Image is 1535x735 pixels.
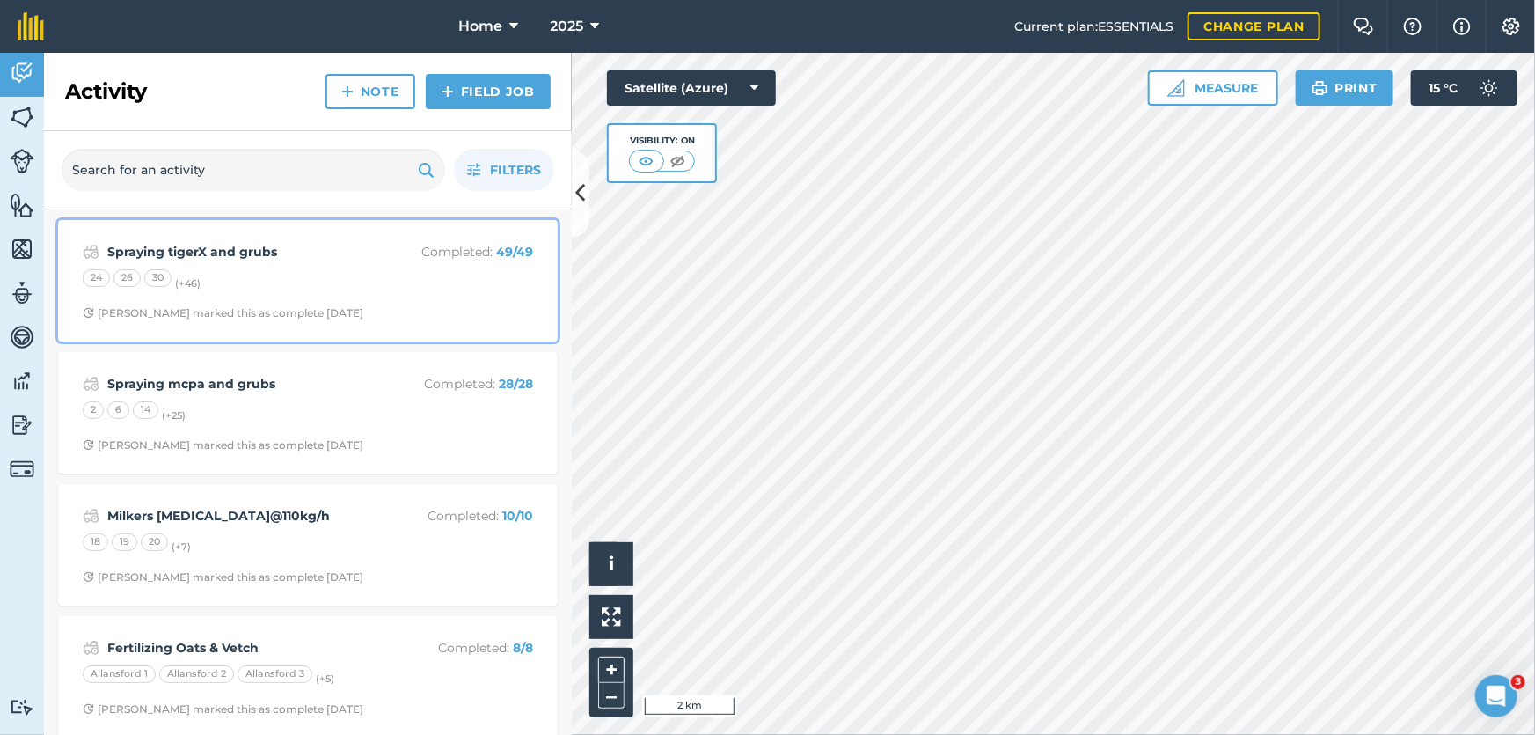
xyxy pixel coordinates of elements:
div: [PERSON_NAME] marked this as complete [DATE] [83,570,363,584]
p: Completed : [393,638,533,658]
img: svg+xml;base64,PHN2ZyB4bWxucz0iaHR0cDovL3d3dy53My5vcmcvMjAwMC9zdmciIHdpZHRoPSIxNyIgaGVpZ2h0PSIxNy... [1453,16,1471,37]
img: A question mark icon [1402,18,1423,35]
strong: Milkers [MEDICAL_DATA]@110kg/h [107,506,386,526]
img: svg+xml;base64,PD94bWwgdmVyc2lvbj0iMS4wIiBlbmNvZGluZz0idXRmLTgiPz4KPCEtLSBHZW5lcmF0b3I6IEFkb2JlIE... [10,60,34,86]
button: – [598,683,625,709]
div: Allansford 2 [159,665,234,683]
a: Change plan [1188,12,1320,40]
img: svg+xml;base64,PHN2ZyB4bWxucz0iaHR0cDovL3d3dy53My5vcmcvMjAwMC9zdmciIHdpZHRoPSIxNCIgaGVpZ2h0PSIyNC... [341,81,354,102]
img: svg+xml;base64,PHN2ZyB4bWxucz0iaHR0cDovL3d3dy53My5vcmcvMjAwMC9zdmciIHdpZHRoPSI1MCIgaGVpZ2h0PSI0MC... [667,152,689,170]
div: 2 [83,401,104,419]
img: svg+xml;base64,PD94bWwgdmVyc2lvbj0iMS4wIiBlbmNvZGluZz0idXRmLTgiPz4KPCEtLSBHZW5lcmF0b3I6IEFkb2JlIE... [83,373,99,394]
div: 26 [113,269,141,287]
img: fieldmargin Logo [18,12,44,40]
img: Clock with arrow pointing clockwise [83,703,94,715]
div: 19 [112,533,137,551]
p: Completed : [393,242,533,261]
span: 15 ° C [1429,70,1458,106]
div: 24 [83,269,110,287]
img: Clock with arrow pointing clockwise [83,571,94,583]
img: Two speech bubbles overlapping with the left bubble in the forefront [1353,18,1374,35]
small: (+ 25 ) [162,409,186,422]
span: i [609,553,614,575]
strong: Spraying mcpa and grubs [107,374,386,393]
strong: 10 / 10 [502,508,533,524]
button: + [598,657,625,683]
img: svg+xml;base64,PHN2ZyB4bWxucz0iaHR0cDovL3d3dy53My5vcmcvMjAwMC9zdmciIHdpZHRoPSI1MCIgaGVpZ2h0PSI0MC... [635,152,657,170]
a: Milkers [MEDICAL_DATA]@110kg/hCompleted: 10/10181920(+7)Clock with arrow pointing clockwise[PERSO... [69,495,547,595]
div: 18 [83,533,108,551]
small: (+ 5 ) [316,673,334,686]
input: Search for an activity [62,149,445,191]
img: svg+xml;base64,PHN2ZyB4bWxucz0iaHR0cDovL3d3dy53My5vcmcvMjAwMC9zdmciIHdpZHRoPSIxOSIgaGVpZ2h0PSIyNC... [1312,77,1328,99]
iframe: Intercom live chat [1475,675,1517,717]
img: svg+xml;base64,PD94bWwgdmVyc2lvbj0iMS4wIiBlbmNvZGluZz0idXRmLTgiPz4KPCEtLSBHZW5lcmF0b3I6IEFkb2JlIE... [10,149,34,173]
small: (+ 7 ) [172,541,191,554]
img: svg+xml;base64,PD94bWwgdmVyc2lvbj0iMS4wIiBlbmNvZGluZz0idXRmLTgiPz4KPCEtLSBHZW5lcmF0b3I6IEFkb2JlIE... [83,241,99,262]
small: (+ 46 ) [175,277,201,290]
a: Note [325,74,415,109]
img: svg+xml;base64,PD94bWwgdmVyc2lvbj0iMS4wIiBlbmNvZGluZz0idXRmLTgiPz4KPCEtLSBHZW5lcmF0b3I6IEFkb2JlIE... [10,324,34,350]
a: Spraying tigerX and grubsCompleted: 49/49242630(+46)Clock with arrow pointing clockwise[PERSON_NA... [69,231,547,331]
button: Filters [454,149,554,191]
img: A cog icon [1501,18,1522,35]
img: svg+xml;base64,PD94bWwgdmVyc2lvbj0iMS4wIiBlbmNvZGluZz0idXRmLTgiPz4KPCEtLSBHZW5lcmF0b3I6IEFkb2JlIE... [10,368,34,394]
strong: 49 / 49 [496,244,533,260]
span: Current plan : ESSENTIALS [1014,17,1173,36]
div: [PERSON_NAME] marked this as complete [DATE] [83,306,363,320]
div: [PERSON_NAME] marked this as complete [DATE] [83,702,363,717]
button: Satellite (Azure) [607,70,776,106]
a: Fertilizing Oats & VetchCompleted: 8/8Allansford 1Allansford 2Allansford 3(+5)Clock with arrow po... [69,627,547,727]
div: 14 [133,401,158,419]
div: 6 [107,401,129,419]
img: svg+xml;base64,PD94bWwgdmVyc2lvbj0iMS4wIiBlbmNvZGluZz0idXRmLTgiPz4KPCEtLSBHZW5lcmF0b3I6IEFkb2JlIE... [83,637,99,658]
img: svg+xml;base64,PD94bWwgdmVyc2lvbj0iMS4wIiBlbmNvZGluZz0idXRmLTgiPz4KPCEtLSBHZW5lcmF0b3I6IEFkb2JlIE... [83,505,99,526]
div: 30 [144,269,172,287]
img: svg+xml;base64,PD94bWwgdmVyc2lvbj0iMS4wIiBlbmNvZGluZz0idXRmLTgiPz4KPCEtLSBHZW5lcmF0b3I6IEFkb2JlIE... [10,412,34,438]
button: Measure [1148,70,1278,106]
img: svg+xml;base64,PHN2ZyB4bWxucz0iaHR0cDovL3d3dy53My5vcmcvMjAwMC9zdmciIHdpZHRoPSIxOSIgaGVpZ2h0PSIyNC... [418,159,435,180]
div: Visibility: On [629,134,696,148]
img: svg+xml;base64,PHN2ZyB4bWxucz0iaHR0cDovL3d3dy53My5vcmcvMjAwMC9zdmciIHdpZHRoPSI1NiIgaGVpZ2h0PSI2MC... [10,236,34,262]
img: svg+xml;base64,PD94bWwgdmVyc2lvbj0iMS4wIiBlbmNvZGluZz0idXRmLTgiPz4KPCEtLSBHZW5lcmF0b3I6IEFkb2JlIE... [10,699,34,716]
img: Clock with arrow pointing clockwise [83,307,94,319]
img: svg+xml;base64,PHN2ZyB4bWxucz0iaHR0cDovL3d3dy53My5vcmcvMjAwMC9zdmciIHdpZHRoPSI1NiIgaGVpZ2h0PSI2MC... [10,192,34,218]
div: 20 [141,533,168,551]
strong: 28 / 28 [499,376,533,392]
img: svg+xml;base64,PD94bWwgdmVyc2lvbj0iMS4wIiBlbmNvZGluZz0idXRmLTgiPz4KPCEtLSBHZW5lcmF0b3I6IEFkb2JlIE... [10,457,34,481]
img: Clock with arrow pointing clockwise [83,439,94,451]
a: Field Job [426,74,551,109]
img: svg+xml;base64,PD94bWwgdmVyc2lvbj0iMS4wIiBlbmNvZGluZz0idXRmLTgiPz4KPCEtLSBHZW5lcmF0b3I6IEFkb2JlIE... [10,280,34,306]
img: svg+xml;base64,PD94bWwgdmVyc2lvbj0iMS4wIiBlbmNvZGluZz0idXRmLTgiPz4KPCEtLSBHZW5lcmF0b3I6IEFkb2JlIE... [1472,70,1507,106]
img: Four arrows, one pointing top left, one top right, one bottom right and the last bottom left [602,607,621,627]
button: Print [1296,70,1394,106]
a: Spraying mcpa and grubsCompleted: 28/282614(+25)Clock with arrow pointing clockwise[PERSON_NAME] ... [69,363,547,463]
p: Completed : [393,374,533,393]
button: i [589,542,633,586]
strong: Spraying tigerX and grubs [107,242,386,261]
div: [PERSON_NAME] marked this as complete [DATE] [83,438,363,452]
h2: Activity [65,77,147,106]
div: Allansford 1 [83,665,156,683]
img: svg+xml;base64,PHN2ZyB4bWxucz0iaHR0cDovL3d3dy53My5vcmcvMjAwMC9zdmciIHdpZHRoPSIxNCIgaGVpZ2h0PSIyNC... [442,81,454,102]
span: Filters [490,160,541,180]
img: Ruler icon [1167,79,1185,97]
img: svg+xml;base64,PHN2ZyB4bWxucz0iaHR0cDovL3d3dy53My5vcmcvMjAwMC9zdmciIHdpZHRoPSI1NiIgaGVpZ2h0PSI2MC... [10,104,34,130]
strong: 8 / 8 [513,640,533,656]
span: 2025 [551,16,584,37]
span: 3 [1511,675,1525,689]
span: Home [459,16,503,37]
strong: Fertilizing Oats & Vetch [107,638,386,658]
p: Completed : [393,506,533,526]
button: 15 °C [1411,70,1517,106]
div: Allansford 3 [238,665,312,683]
